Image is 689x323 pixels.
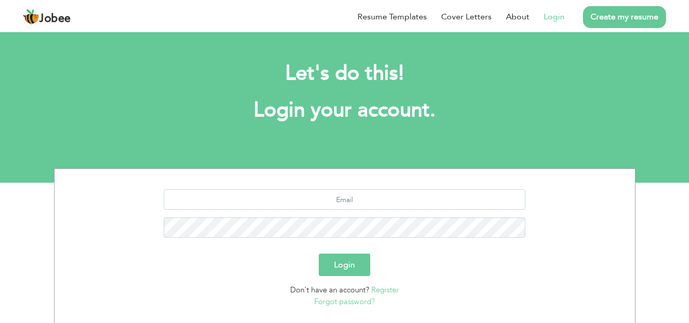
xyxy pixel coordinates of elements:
span: Jobee [39,13,71,24]
a: Cover Letters [441,11,492,23]
input: Email [164,189,525,210]
a: Create my resume [583,6,666,28]
a: Jobee [23,9,71,25]
a: Resume Templates [358,11,427,23]
a: Login [544,11,565,23]
a: Forgot password? [314,296,375,307]
img: jobee.io [23,9,39,25]
span: Don't have an account? [290,285,369,295]
h1: Login your account. [69,97,620,123]
h2: Let's do this! [69,60,620,87]
a: About [506,11,529,23]
a: Register [371,285,399,295]
button: Login [319,254,370,276]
